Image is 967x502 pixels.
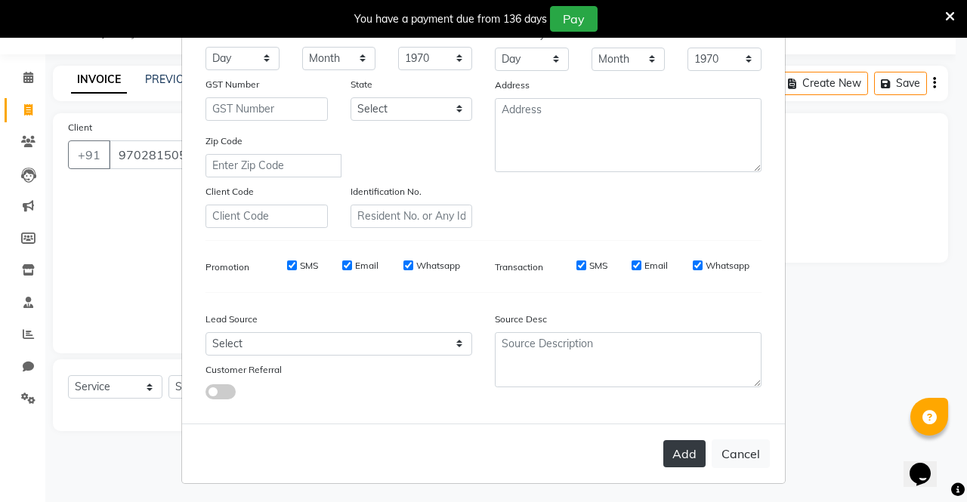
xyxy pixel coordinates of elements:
label: Client Code [205,185,254,199]
label: Zip Code [205,134,243,148]
label: Address [495,79,530,92]
iframe: chat widget [904,442,952,487]
button: Cancel [712,439,770,468]
label: State [351,78,372,91]
label: Email [355,259,378,273]
button: Add [663,440,706,467]
label: SMS [589,259,607,273]
input: Enter Zip Code [205,154,341,177]
div: You have a payment due from 136 days [354,11,547,27]
label: GST Number [205,78,259,91]
label: Transaction [495,260,543,274]
label: Lead Source [205,313,258,326]
label: Whatsapp [706,259,749,273]
label: SMS [300,259,318,273]
label: Email [644,259,668,273]
label: Source Desc [495,313,547,326]
input: Resident No. or Any Id [351,205,473,228]
label: Promotion [205,260,249,274]
label: Customer Referral [205,363,282,377]
input: GST Number [205,97,328,121]
label: Identification No. [351,185,422,199]
button: Pay [550,6,598,32]
label: Whatsapp [416,259,460,273]
input: Client Code [205,205,328,228]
